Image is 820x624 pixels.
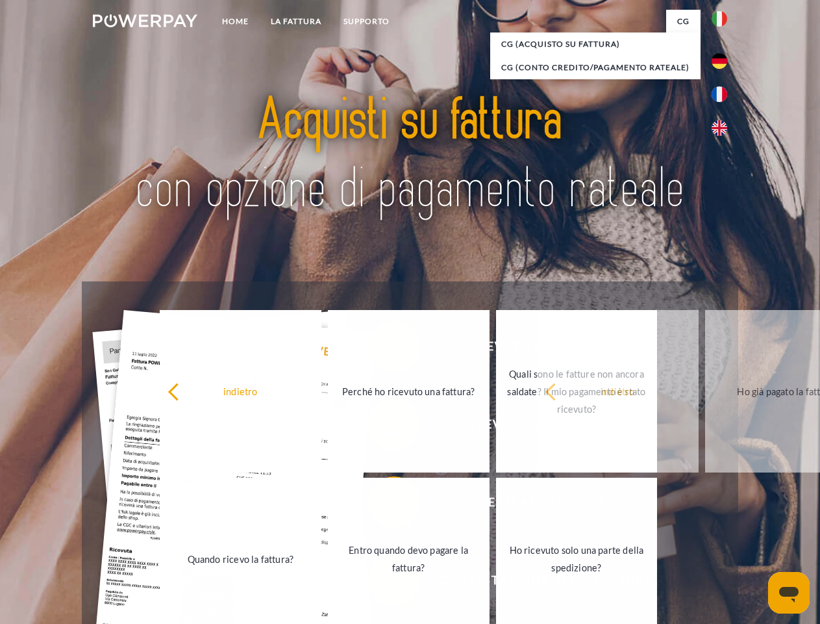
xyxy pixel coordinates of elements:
[768,572,810,614] iframe: Pulsante per aprire la finestra di messaggistica
[666,10,701,33] a: CG
[211,10,260,33] a: Home
[504,365,650,417] div: Quali sono le fatture non ancora saldate? Il mio pagamento è stato ricevuto?
[93,14,197,27] img: logo-powerpay-white.svg
[168,382,314,400] div: indietro
[490,32,701,56] a: CG (Acquisto su fattura)
[496,310,658,473] a: Quali sono le fatture non ancora saldate? Il mio pagamento è stato ricevuto?
[124,62,696,249] img: title-powerpay_it.svg
[332,10,401,33] a: Supporto
[712,53,727,69] img: de
[490,56,701,79] a: CG (Conto Credito/Pagamento rateale)
[712,120,727,136] img: en
[260,10,332,33] a: LA FATTURA
[168,550,314,567] div: Quando ricevo la fattura?
[712,86,727,102] img: fr
[504,541,650,577] div: Ho ricevuto solo una parte della spedizione?
[545,382,691,400] div: indietro
[336,382,482,400] div: Perché ho ricevuto una fattura?
[712,11,727,27] img: it
[336,541,482,577] div: Entro quando devo pagare la fattura?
